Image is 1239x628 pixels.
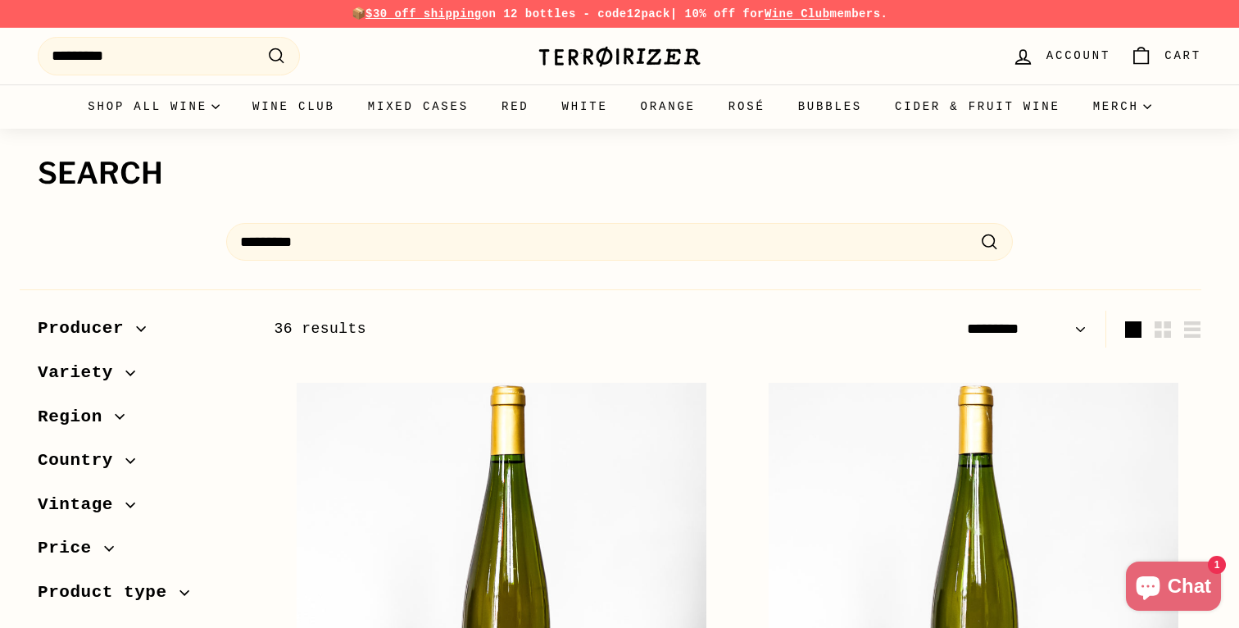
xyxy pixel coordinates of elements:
a: Wine Club [765,7,830,20]
button: Country [38,443,247,487]
inbox-online-store-chat: Shopify online store chat [1121,562,1226,615]
span: Price [38,535,104,562]
a: Bubbles [782,84,878,129]
strong: 12pack [627,7,670,20]
a: Cider & Fruit Wine [878,84,1077,129]
button: Variety [38,355,247,399]
h1: Search [38,157,1201,190]
span: Variety [38,359,125,387]
a: Red [485,84,546,129]
span: Producer [38,315,136,343]
summary: Merch [1077,84,1168,129]
span: Product type [38,579,179,607]
a: Orange [624,84,712,129]
button: Vintage [38,487,247,531]
span: Country [38,447,125,475]
a: Rosé [712,84,782,129]
div: Primary [5,84,1234,129]
button: Product type [38,575,247,619]
button: Price [38,530,247,575]
summary: Shop all wine [71,84,236,129]
a: White [546,84,624,129]
a: Wine Club [236,84,352,129]
a: Mixed Cases [352,84,485,129]
button: Producer [38,311,247,355]
span: Account [1046,47,1110,65]
button: Region [38,399,247,444]
p: 📦 on 12 bottles - code | 10% off for members. [38,5,1201,23]
a: Cart [1120,32,1211,80]
span: Region [38,403,115,431]
span: $30 off shipping [365,7,482,20]
span: Vintage [38,491,125,519]
span: Cart [1164,47,1201,65]
a: Account [1002,32,1120,80]
div: 36 results [274,317,737,341]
